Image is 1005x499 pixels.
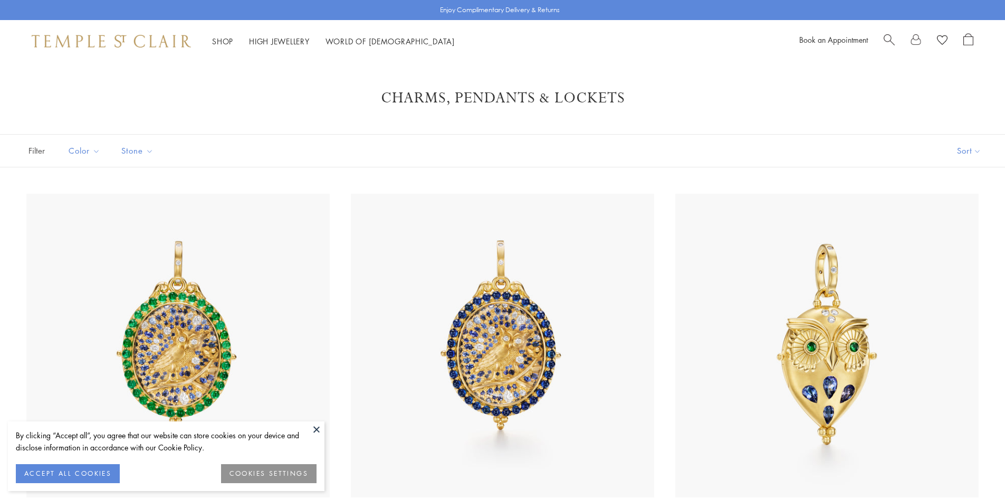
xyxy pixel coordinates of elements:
p: Enjoy Complimentary Delivery & Returns [440,5,560,15]
a: Book an Appointment [799,34,868,45]
button: Stone [113,139,161,163]
a: High JewelleryHigh Jewellery [249,36,310,46]
a: Open Shopping Bag [963,33,973,49]
h1: Charms, Pendants & Lockets [42,89,963,108]
img: 18K Tanzanite Night Owl Locket [675,194,979,497]
a: World of [DEMOGRAPHIC_DATA]World of [DEMOGRAPHIC_DATA] [326,36,455,46]
div: By clicking “Accept all”, you agree that our website can store cookies on your device and disclos... [16,429,317,454]
nav: Main navigation [212,35,455,48]
a: ShopShop [212,36,233,46]
img: Temple St. Clair [32,35,191,48]
button: Show sort by [933,135,1005,167]
a: Search [884,33,895,49]
span: Stone [116,144,161,157]
button: COOKIES SETTINGS [221,464,317,483]
button: Color [61,139,108,163]
img: 18K Blue Sapphire Nocturne Owl Locket [351,194,654,497]
img: 18K Emerald Nocturne Owl Locket [26,194,330,497]
button: ACCEPT ALL COOKIES [16,464,120,483]
span: Color [63,144,108,157]
a: View Wishlist [937,33,947,49]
